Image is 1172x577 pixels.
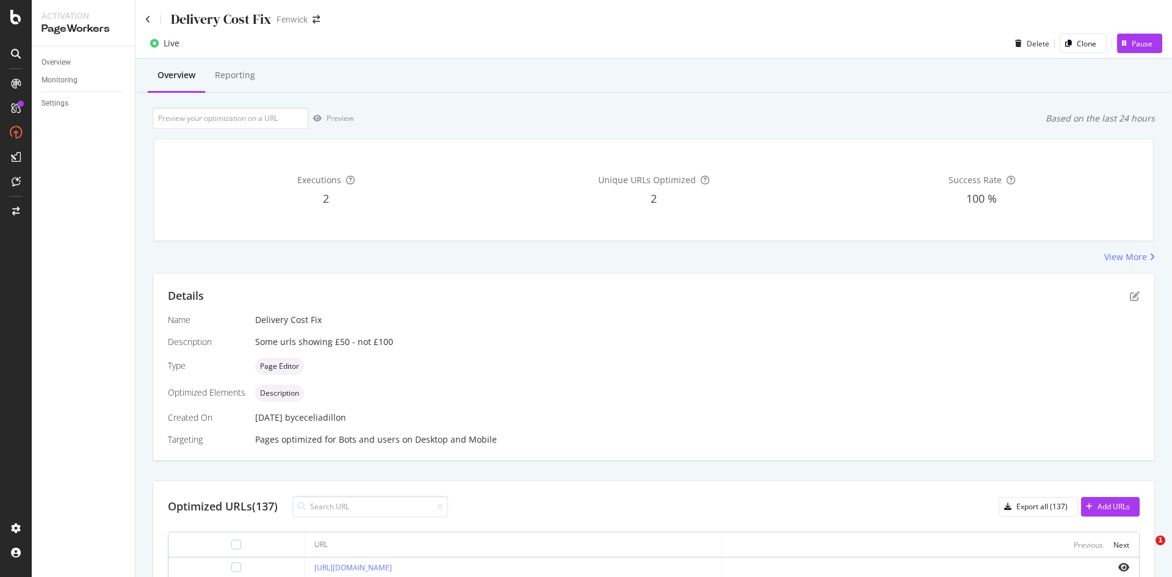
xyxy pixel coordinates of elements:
div: Preview [327,113,353,123]
div: Settings [42,97,68,110]
span: Page Editor [260,363,299,370]
div: Created On [168,412,245,424]
button: Delete [1010,34,1049,53]
div: Previous [1074,540,1103,550]
span: 100 % [966,191,997,206]
div: neutral label [255,358,304,375]
span: Executions [297,174,341,186]
button: Preview [308,109,353,128]
div: Overview [42,56,71,69]
div: Based on the last 24 hours [1046,112,1155,125]
div: Delete [1027,38,1049,49]
button: Clone [1060,34,1107,53]
i: eye [1118,562,1129,572]
input: Preview your optimization on a URL [153,107,308,129]
a: View More [1104,251,1155,263]
div: Some urls showing £50 - not £100 [255,336,1140,348]
a: [URL][DOMAIN_NAME] [314,562,392,573]
div: Description [168,336,245,348]
div: URL [314,539,328,550]
span: Description [260,390,299,397]
div: Optimized Elements [168,386,245,399]
span: Unique URLs Optimized [598,174,696,186]
span: 2 [651,191,657,206]
div: Live [164,37,179,49]
div: [DATE] [255,412,1140,424]
a: Monitoring [42,74,126,87]
div: View More [1104,251,1147,263]
div: Monitoring [42,74,78,87]
div: Type [168,360,245,372]
div: by ceceliadillon [285,412,346,424]
div: Desktop and Mobile [415,434,497,446]
div: Delivery Cost Fix [255,314,1140,326]
div: Fenwick [277,13,308,26]
input: Search URL [292,496,448,517]
span: Success Rate [949,174,1002,186]
div: Reporting [215,69,255,81]
div: Next [1113,540,1129,550]
div: Details [168,288,204,304]
div: Optimized URLs (137) [168,499,278,515]
div: Activation [42,10,125,22]
div: Export all (137) [1016,501,1068,512]
button: Previous [1074,537,1103,552]
div: Bots and users [339,434,400,446]
div: Add URLs [1098,501,1130,512]
div: Clone [1077,38,1096,49]
div: neutral label [255,385,304,402]
div: Overview [157,69,195,81]
a: Settings [42,97,126,110]
div: pen-to-square [1130,291,1140,301]
button: Pause [1117,34,1162,53]
div: Delivery Cost Fix [171,10,272,29]
div: Targeting [168,434,245,446]
button: Next [1113,537,1129,552]
a: Overview [42,56,126,69]
button: Add URLs [1081,497,1140,517]
div: Pause [1132,38,1152,49]
div: PageWorkers [42,22,125,36]
span: 1 [1156,535,1165,545]
div: arrow-right-arrow-left [313,15,320,24]
a: Click to go back [145,15,151,24]
span: 2 [323,191,329,206]
iframe: Intercom live chat [1130,535,1160,565]
div: Pages optimized for on [255,434,1140,446]
button: Export all (137) [999,497,1078,517]
div: Name [168,314,245,326]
